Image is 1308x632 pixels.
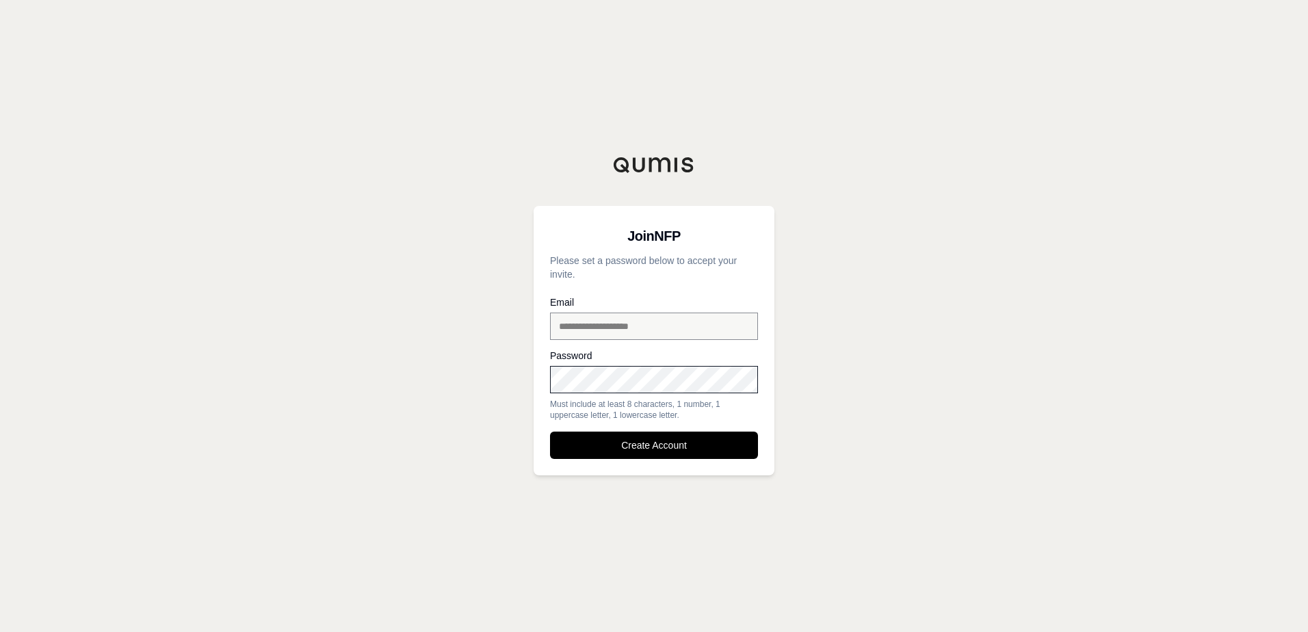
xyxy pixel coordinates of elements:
button: Create Account [550,432,758,459]
h3: Join NFP [550,222,758,250]
p: Please set a password below to accept your invite. [550,254,758,281]
label: Email [550,298,758,307]
img: Qumis [613,157,695,173]
label: Password [550,351,758,360]
div: Must include at least 8 characters, 1 number, 1 uppercase letter, 1 lowercase letter. [550,399,758,421]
